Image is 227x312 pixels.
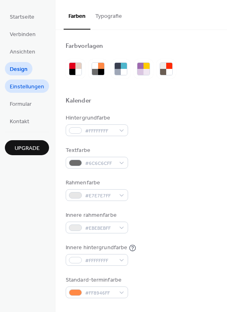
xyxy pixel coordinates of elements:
span: #6C6C6CFF [85,159,115,168]
div: Rahmenfarbe [66,179,126,187]
span: #FF8946FF [85,289,115,297]
a: Formular [5,97,36,110]
span: Verbinden [10,30,36,39]
div: Standard-terminfarbe [66,276,126,284]
span: Kontakt [10,118,29,126]
div: Kalender [66,97,91,105]
span: Design [10,65,28,74]
span: #EBEBEBFF [85,224,115,233]
a: Einstellungen [5,79,49,93]
button: Upgrade [5,140,49,155]
div: Farbvorlagen [66,42,103,51]
a: Ansichten [5,45,40,58]
div: Innere rahmenfarbe [66,211,126,220]
span: Upgrade [15,144,40,153]
span: Formular [10,100,32,109]
span: #E7E7E7FF [85,192,115,200]
div: Hintergrundfarbe [66,114,126,122]
span: #FFFFFFFF [85,127,115,135]
div: Textfarbe [66,146,126,155]
a: Design [5,62,32,75]
span: Startseite [10,13,34,21]
span: Ansichten [10,48,35,56]
span: Einstellungen [10,83,44,91]
span: #FFFFFFFF [85,256,115,265]
a: Startseite [5,10,39,23]
div: Innere hintergrundfarbe [66,244,127,252]
a: Verbinden [5,27,41,41]
a: Kontakt [5,114,34,128]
